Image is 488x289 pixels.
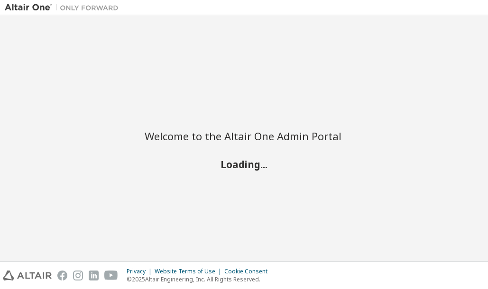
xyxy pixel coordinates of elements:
div: Website Terms of Use [155,268,224,275]
div: Cookie Consent [224,268,273,275]
img: Altair One [5,3,123,12]
img: facebook.svg [57,271,67,280]
img: altair_logo.svg [3,271,52,280]
p: © 2025 Altair Engineering, Inc. All Rights Reserved. [127,275,273,283]
img: linkedin.svg [89,271,99,280]
div: Privacy [127,268,155,275]
img: instagram.svg [73,271,83,280]
img: youtube.svg [104,271,118,280]
h2: Welcome to the Altair One Admin Portal [145,129,344,143]
h2: Loading... [145,158,344,171]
